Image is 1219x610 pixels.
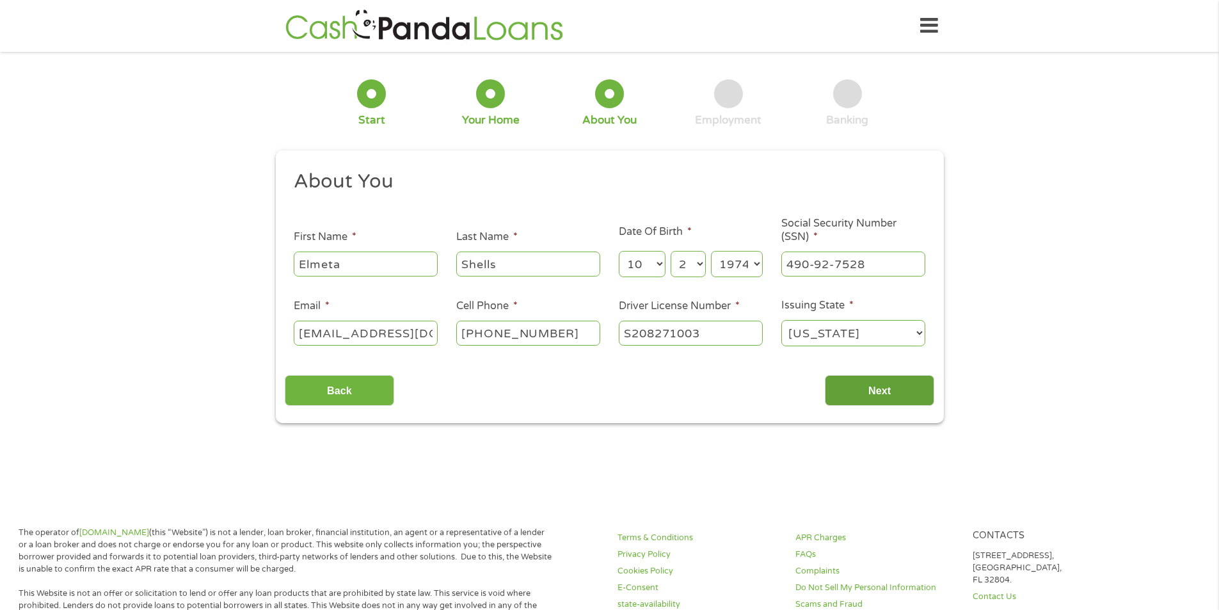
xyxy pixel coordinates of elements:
[795,565,958,577] a: Complaints
[79,527,149,538] a: [DOMAIN_NAME]
[19,527,552,575] p: The operator of (this “Website”) is not a lender, loan broker, financial institution, an agent or...
[456,321,600,345] input: (541) 754-3010
[294,300,330,313] label: Email
[358,113,385,127] div: Start
[617,565,780,577] a: Cookies Policy
[285,375,394,406] input: Back
[695,113,761,127] div: Employment
[973,530,1135,542] h4: Contacts
[619,300,740,313] label: Driver License Number
[617,549,780,561] a: Privacy Policy
[462,113,520,127] div: Your Home
[294,321,438,345] input: john@gmail.com
[456,252,600,276] input: Smith
[294,169,916,195] h2: About You
[456,300,518,313] label: Cell Phone
[781,252,925,276] input: 078-05-1120
[973,591,1135,603] a: Contact Us
[781,217,925,244] label: Social Security Number (SSN)
[795,582,958,594] a: Do Not Sell My Personal Information
[294,252,438,276] input: John
[294,230,356,244] label: First Name
[617,582,780,594] a: E-Consent
[582,113,637,127] div: About You
[825,375,934,406] input: Next
[456,230,518,244] label: Last Name
[617,532,780,544] a: Terms & Conditions
[795,549,958,561] a: FAQs
[619,225,692,239] label: Date Of Birth
[973,550,1135,586] p: [STREET_ADDRESS], [GEOGRAPHIC_DATA], FL 32804.
[282,8,567,44] img: GetLoanNow Logo
[826,113,868,127] div: Banking
[795,532,958,544] a: APR Charges
[781,299,854,312] label: Issuing State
